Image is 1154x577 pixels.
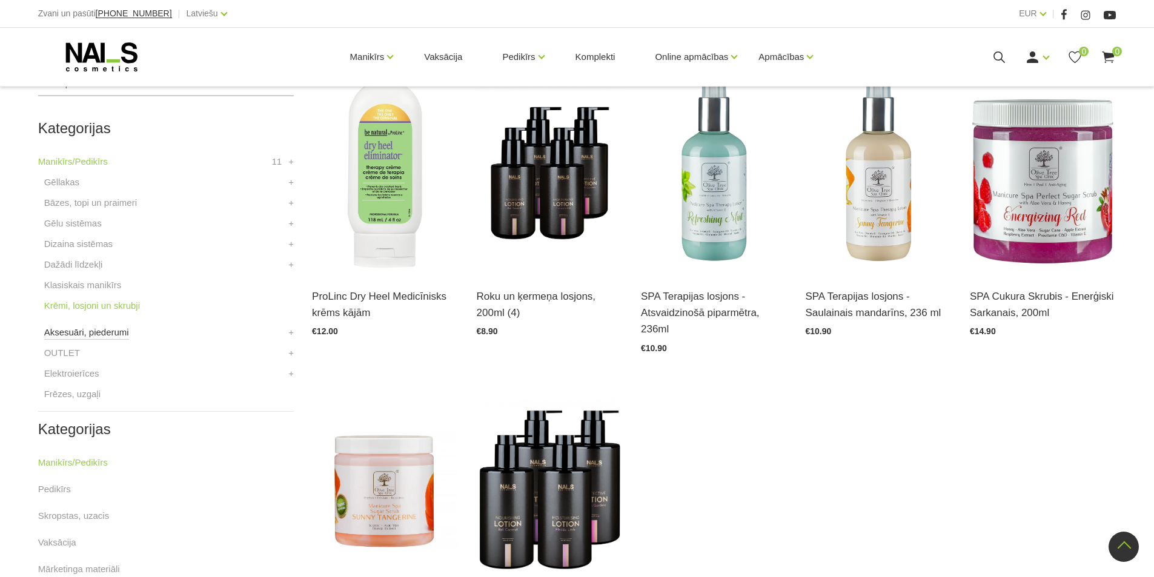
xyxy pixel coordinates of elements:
[970,72,1116,273] img: Īpaši ieteikts sausai un raupjai ādai. Unikāls vitamīnu un enerģijas skrubis ar ādas atjaunošanas...
[44,366,99,381] a: Elektroierīces
[38,6,172,21] div: Zvani un pasūti
[805,72,951,273] img: SPA Terapijas losjons - Saulainais mandarīns, 236 mlNodrošina ar vitamīniem, intensīvi atjauno un...
[178,6,181,21] span: |
[288,196,294,210] a: +
[38,562,120,576] a: Mārketinga materiāli
[187,6,218,21] a: Latviešu
[38,455,108,470] a: Manikīrs/Pedikīrs
[1052,6,1055,21] span: |
[44,216,102,231] a: Gēlu sistēmas
[1101,50,1116,65] a: 0
[44,278,122,292] a: Klasiskais manikīrs
[477,72,623,273] img: BAROJOŠS roku un ķermeņa LOSJONSBALI COCONUT barojošs roku un ķermeņa losjons paredzēts jebkura t...
[566,28,625,86] a: Komplekti
[970,288,1116,321] a: SPA Cukura Skrubis - Enerģiski Sarkanais, 200ml
[44,325,129,340] a: Aksesuāri, piederumi
[970,326,996,336] span: €14.90
[1019,6,1037,21] a: EUR
[288,346,294,360] a: +
[44,346,80,360] a: OUTLET
[38,421,294,437] h2: Kategorijas
[641,72,787,273] img: Atsvaidzinošs Spa Tearpijas losjons pēdām/kājām ar piparmētras aromātu.Spa Terapijas pēdu losjons...
[1067,50,1083,65] a: 0
[38,535,76,550] a: Vaksācija
[805,326,831,336] span: €10.90
[96,8,172,18] span: [PHONE_NUMBER]
[288,154,294,169] a: +
[38,482,71,496] a: Pedikīrs
[1112,47,1122,56] span: 0
[44,257,103,272] a: Dažādi līdzekļi
[312,326,338,336] span: €12.00
[655,33,728,81] a: Online apmācības
[288,366,294,381] a: +
[38,509,110,523] a: Skropstas, uzacis
[44,298,140,313] a: Krēmi, losjoni un skrubji
[350,33,385,81] a: Manikīrs
[271,154,282,169] span: 11
[288,325,294,340] a: +
[38,154,108,169] a: Manikīrs/Pedikīrs
[477,288,623,321] a: Roku un ķermeņa losjons, 200ml (4)
[758,33,804,81] a: Apmācības
[44,237,113,251] a: Dizaina sistēmas
[38,120,294,136] h2: Kategorijas
[288,216,294,231] a: +
[44,175,79,190] a: Gēllakas
[502,33,535,81] a: Pedikīrs
[288,175,294,190] a: +
[44,387,101,401] a: Frēzes, uzgaļi
[44,196,137,210] a: Bāzes, topi un praimeri
[477,326,498,336] span: €8.90
[288,237,294,251] a: +
[312,288,458,321] a: ProLinc Dry Heel Medicīnisks krēms kājām
[641,288,787,338] a: SPA Terapijas losjons - Atsvaidzinošā piparmētra, 236ml
[641,343,667,353] span: €10.90
[805,288,951,321] a: SPA Terapijas losjons - Saulainais mandarīns, 236 ml
[96,9,172,18] a: [PHONE_NUMBER]
[414,28,472,86] a: Vaksācija
[1079,47,1089,56] span: 0
[288,257,294,272] a: +
[312,72,458,273] img: Krēms novērš uzstaigājumu rašanos, pēdu plaisāšanu, varžacu veidošanos. Labākais risinājums, lai ...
